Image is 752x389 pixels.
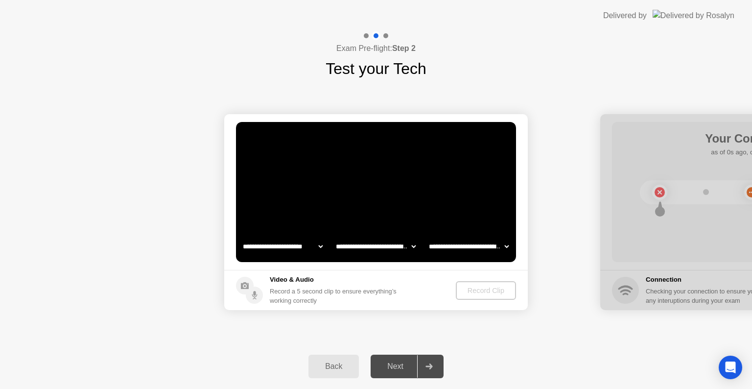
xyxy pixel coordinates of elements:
[427,237,511,256] select: Available microphones
[392,44,416,52] b: Step 2
[719,356,742,379] div: Open Intercom Messenger
[270,287,400,305] div: Record a 5 second clip to ensure everything’s working correctly
[308,355,359,378] button: Back
[603,10,647,22] div: Delivered by
[456,281,516,300] button: Record Clip
[653,10,734,21] img: Delivered by Rosalyn
[311,362,356,371] div: Back
[460,287,512,294] div: Record Clip
[336,43,416,54] h4: Exam Pre-flight:
[270,275,400,285] h5: Video & Audio
[334,237,418,256] select: Available speakers
[326,57,426,80] h1: Test your Tech
[241,237,325,256] select: Available cameras
[374,362,417,371] div: Next
[371,355,444,378] button: Next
